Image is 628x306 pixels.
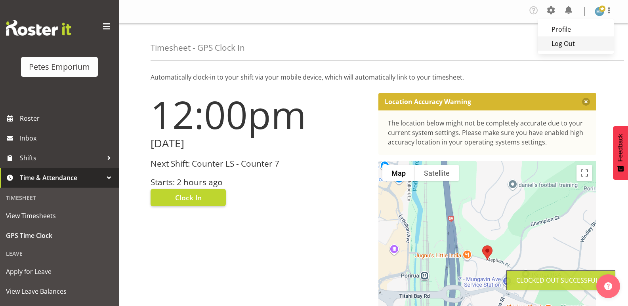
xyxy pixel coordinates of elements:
[20,112,115,124] span: Roster
[6,210,113,222] span: View Timesheets
[151,137,369,150] h2: [DATE]
[388,118,587,147] div: The location below might not be completely accurate due to your current system settings. Please m...
[2,226,117,245] a: GPS Time Clock
[175,192,202,203] span: Clock In
[382,165,415,181] button: Show street map
[20,152,103,164] span: Shifts
[415,165,459,181] button: Show satellite imagery
[2,190,117,206] div: Timesheet
[6,285,113,297] span: View Leave Balances
[151,93,369,136] h1: 12:00pm
[151,159,369,168] h3: Next Shift: Counter LS - Counter 7
[2,245,117,262] div: Leave
[151,178,369,187] h3: Starts: 2 hours ago
[538,22,614,36] a: Profile
[538,36,614,51] a: Log Out
[617,134,624,162] span: Feedback
[20,172,103,184] span: Time & Attendance
[151,189,226,206] button: Clock In
[2,262,117,281] a: Apply for Leave
[6,266,113,277] span: Apply for Leave
[2,281,117,301] a: View Leave Balances
[516,276,605,285] div: Clocked out Successfully
[613,126,628,180] button: Feedback - Show survey
[582,98,590,106] button: Close message
[2,206,117,226] a: View Timesheets
[6,230,113,241] span: GPS Time Clock
[6,20,71,36] img: Rosterit website logo
[151,72,596,82] p: Automatically clock-in to your shift via your mobile device, which will automatically link to you...
[29,61,90,73] div: Petes Emporium
[595,7,604,16] img: helena-tomlin701.jpg
[576,165,592,181] button: Toggle fullscreen view
[385,98,471,106] p: Location Accuracy Warning
[20,132,115,144] span: Inbox
[151,43,245,52] h4: Timesheet - GPS Clock In
[604,282,612,290] img: help-xxl-2.png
